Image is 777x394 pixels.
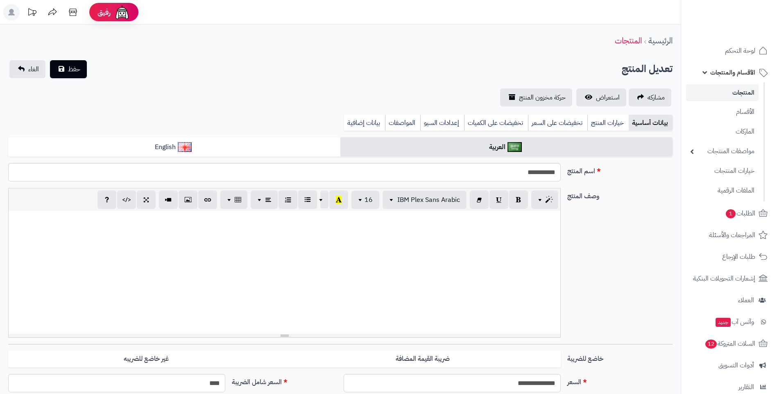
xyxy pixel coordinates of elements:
[686,269,772,288] a: إشعارات التحويلات البنكية
[229,374,340,387] label: السعر شامل الضريبة
[28,64,39,74] span: الغاء
[721,14,769,31] img: logo-2.png
[9,60,45,78] a: الغاء
[686,247,772,267] a: طلبات الإرجاع
[718,360,754,371] span: أدوات التسويق
[564,163,676,176] label: اسم المنتج
[464,115,528,131] a: تخفيضات على الكميات
[686,290,772,310] a: العملاء
[587,115,629,131] a: خيارات المنتج
[686,204,772,223] a: الطلبات1
[615,34,642,47] a: المنتجات
[340,137,673,157] a: العربية
[385,115,420,131] a: المواصفات
[686,225,772,245] a: المراجعات والأسئلة
[705,339,717,349] span: 12
[716,318,731,327] span: جديد
[686,41,772,61] a: لوحة التحكم
[722,251,755,263] span: طلبات الإرجاع
[686,123,759,140] a: الماركات
[686,162,759,180] a: خيارات المنتجات
[519,93,566,102] span: حركة مخزون المنتج
[564,374,676,387] label: السعر
[8,137,340,157] a: English
[738,381,754,393] span: التقارير
[725,45,755,57] span: لوحة التحكم
[693,273,755,284] span: إشعارات التحويلات البنكية
[564,351,676,364] label: خاضع للضريبة
[686,334,772,353] a: السلات المتروكة12
[22,4,42,23] a: تحديثات المنصة
[397,195,460,205] span: IBM Plex Sans Arabic
[351,191,379,209] button: 16
[528,115,587,131] a: تخفيضات على السعر
[50,60,87,78] button: حفظ
[629,88,671,106] a: مشاركه
[738,294,754,306] span: العملاء
[686,143,759,160] a: مواصفات المنتجات
[507,142,522,152] img: العربية
[383,191,467,209] button: IBM Plex Sans Arabic
[715,316,754,328] span: وآتس آب
[686,356,772,375] a: أدوات التسويق
[596,93,620,102] span: استعراض
[648,93,665,102] span: مشاركه
[629,115,673,131] a: بيانات أساسية
[725,209,736,219] span: 1
[725,208,755,219] span: الطلبات
[365,195,373,205] span: 16
[97,7,111,17] span: رفيق
[68,64,80,74] span: حفظ
[686,84,759,101] a: المنتجات
[705,338,755,349] span: السلات المتروكة
[710,67,755,78] span: الأقسام والمنتجات
[178,142,192,152] img: English
[114,4,130,20] img: ai-face.png
[648,34,673,47] a: الرئيسية
[576,88,626,106] a: استعراض
[686,182,759,199] a: الملفات الرقمية
[8,351,284,367] label: غير خاضع للضريبه
[622,61,673,77] h2: تعديل المنتج
[686,103,759,121] a: الأقسام
[500,88,572,106] a: حركة مخزون المنتج
[285,351,561,367] label: ضريبة القيمة المضافة
[344,115,385,131] a: بيانات إضافية
[420,115,464,131] a: إعدادات السيو
[564,188,676,201] label: وصف المنتج
[686,312,772,332] a: وآتس آبجديد
[709,229,755,241] span: المراجعات والأسئلة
